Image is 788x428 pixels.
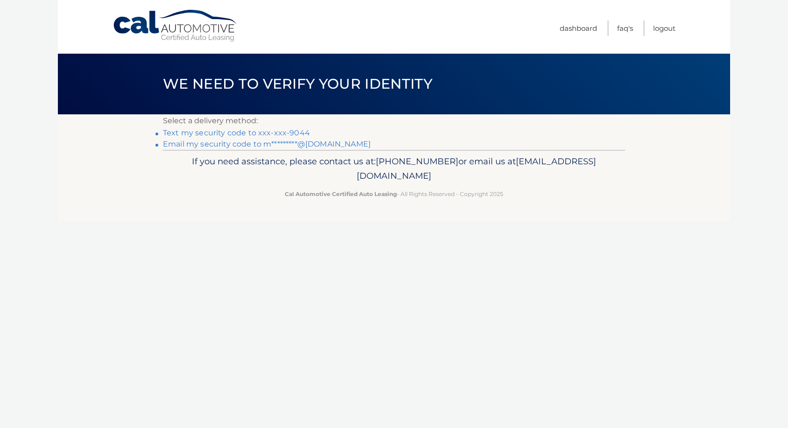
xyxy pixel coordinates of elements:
[560,21,597,36] a: Dashboard
[163,75,432,92] span: We need to verify your identity
[617,21,633,36] a: FAQ's
[653,21,675,36] a: Logout
[113,9,239,42] a: Cal Automotive
[163,140,371,148] a: Email my security code to m*********@[DOMAIN_NAME]
[376,156,458,167] span: [PHONE_NUMBER]
[169,189,619,199] p: - All Rights Reserved - Copyright 2025
[285,190,397,197] strong: Cal Automotive Certified Auto Leasing
[169,154,619,184] p: If you need assistance, please contact us at: or email us at
[163,114,625,127] p: Select a delivery method:
[163,128,310,137] a: Text my security code to xxx-xxx-9044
